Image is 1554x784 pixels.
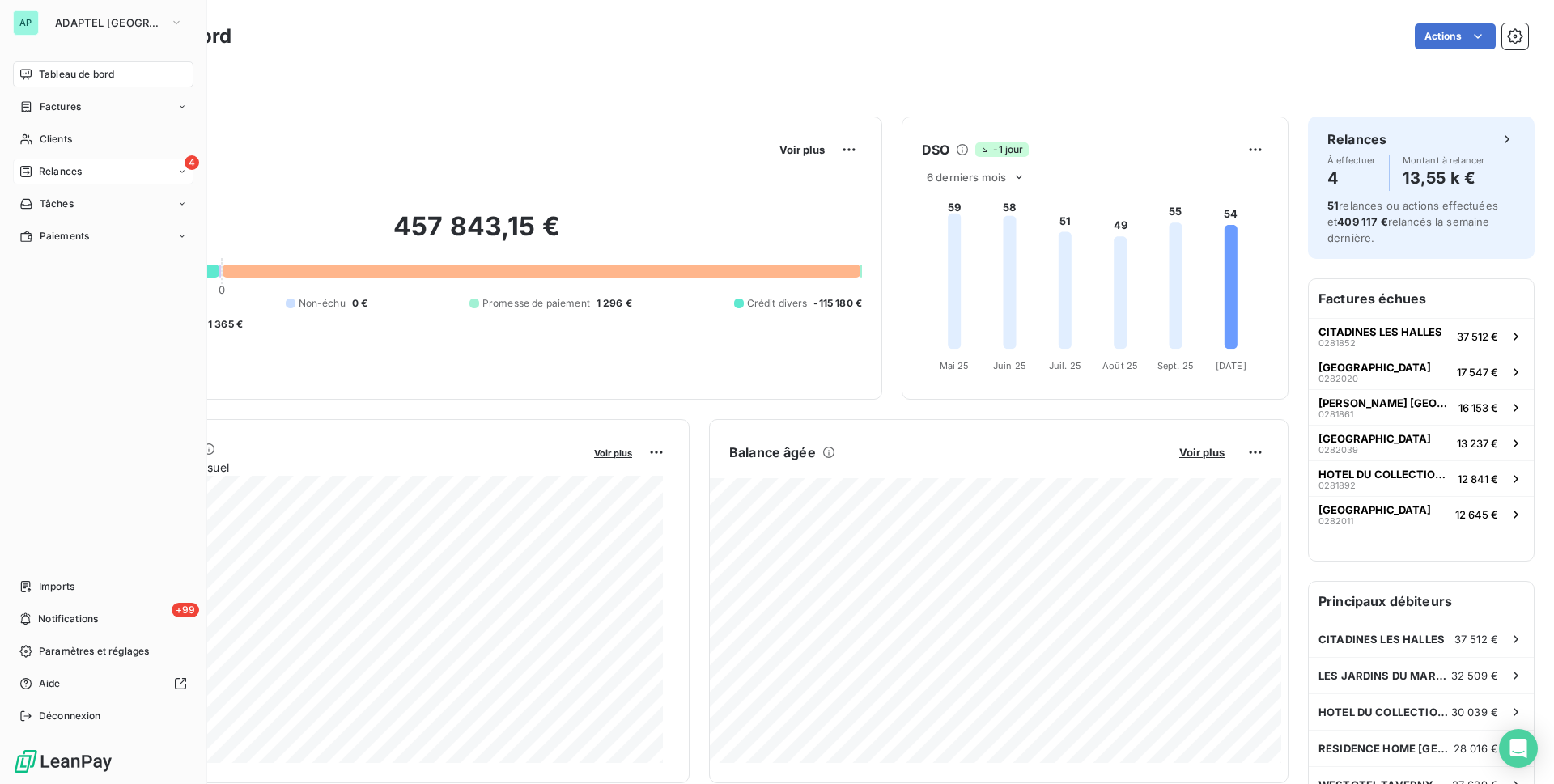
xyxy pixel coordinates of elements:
span: Aide [39,676,61,691]
span: 37 512 € [1454,633,1498,646]
span: -115 180 € [813,296,862,311]
span: [GEOGRAPHIC_DATA] [1318,503,1431,516]
span: HOTEL DU COLLECTIONNEUR (SOCIETE IMMOBILIERE ET) [1318,706,1451,718]
span: -1 365 € [203,317,243,332]
span: 17 547 € [1457,366,1498,379]
span: [PERSON_NAME] [GEOGRAPHIC_DATA] [1318,396,1452,409]
span: CITADINES LES HALLES [1318,325,1442,338]
h6: DSO [922,140,949,159]
span: Non-échu [299,296,346,311]
span: [GEOGRAPHIC_DATA] [1318,361,1431,374]
span: Factures [40,100,81,114]
span: LES JARDINS DU MARAIS [1318,669,1451,682]
span: Déconnexion [39,709,101,723]
span: 0282020 [1318,374,1358,384]
span: 0 € [352,296,367,311]
span: 13 237 € [1457,437,1498,450]
tspan: Juil. 25 [1049,360,1081,371]
div: AP [13,10,39,36]
span: +99 [172,603,199,617]
span: Imports [39,579,74,594]
h6: Relances [1327,129,1386,149]
button: [GEOGRAPHIC_DATA]028203913 237 € [1309,425,1534,460]
span: 30 039 € [1451,706,1498,718]
span: Voir plus [1179,446,1225,459]
span: 0281852 [1318,338,1356,348]
span: Promesse de paiement [482,296,590,311]
h6: Principaux débiteurs [1309,582,1534,621]
span: relances ou actions effectuées et relancés la semaine dernière. [1327,199,1498,244]
button: Voir plus [589,445,637,460]
h2: 457 843,15 € [91,210,862,259]
span: Montant à relancer [1403,155,1485,165]
span: ADAPTEL [GEOGRAPHIC_DATA] [55,16,163,29]
span: 0282011 [1318,516,1353,526]
span: 0 [219,283,225,296]
a: Aide [13,671,193,697]
span: [GEOGRAPHIC_DATA] [1318,432,1431,445]
h4: 4 [1327,165,1376,191]
span: -1 jour [975,142,1028,157]
span: Voir plus [779,143,825,156]
span: Paiements [40,229,89,244]
span: HOTEL DU COLLECTIONNEUR (SOCIETE IMMOBILIERE ET) [1318,468,1451,481]
button: HOTEL DU COLLECTIONNEUR (SOCIETE IMMOBILIERE ET)028189212 841 € [1309,460,1534,496]
h6: Factures échues [1309,279,1534,318]
span: 51 [1327,199,1339,212]
span: RESIDENCE HOME [GEOGRAPHIC_DATA] [1318,742,1454,755]
button: Voir plus [1174,445,1229,460]
span: Tableau de bord [39,67,114,82]
button: Voir plus [775,142,830,157]
button: CITADINES LES HALLES028185237 512 € [1309,318,1534,354]
span: 0281861 [1318,409,1353,419]
span: 4 [185,155,199,170]
span: Paramètres et réglages [39,644,149,659]
button: Actions [1415,23,1496,49]
h4: 13,55 k € [1403,165,1485,191]
span: 32 509 € [1451,669,1498,682]
button: [GEOGRAPHIC_DATA]028202017 547 € [1309,354,1534,389]
span: 37 512 € [1457,330,1498,343]
tspan: Mai 25 [940,360,970,371]
span: 12 841 € [1458,473,1498,485]
span: Tâches [40,197,74,211]
button: [PERSON_NAME] [GEOGRAPHIC_DATA]028186116 153 € [1309,389,1534,425]
span: Notifications [38,612,98,626]
span: Voir plus [594,447,632,459]
span: 28 016 € [1454,742,1498,755]
tspan: [DATE] [1216,360,1246,371]
span: 16 153 € [1458,401,1498,414]
span: 0281892 [1318,481,1356,490]
span: Clients [40,132,72,146]
span: À effectuer [1327,155,1376,165]
span: 1 296 € [597,296,632,311]
button: [GEOGRAPHIC_DATA]028201112 645 € [1309,496,1534,532]
span: CITADINES LES HALLES [1318,633,1445,646]
h6: Balance âgée [729,443,816,462]
span: 0282039 [1318,445,1358,455]
tspan: Sept. 25 [1157,360,1194,371]
tspan: Juin 25 [993,360,1026,371]
span: Relances [39,164,82,179]
img: Logo LeanPay [13,748,113,774]
span: 12 645 € [1455,508,1498,521]
span: 6 derniers mois [927,171,1006,184]
tspan: Août 25 [1102,360,1138,371]
span: Crédit divers [747,296,808,311]
span: 409 117 € [1337,215,1387,228]
span: Chiffre d'affaires mensuel [91,459,583,476]
div: Open Intercom Messenger [1499,729,1538,768]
